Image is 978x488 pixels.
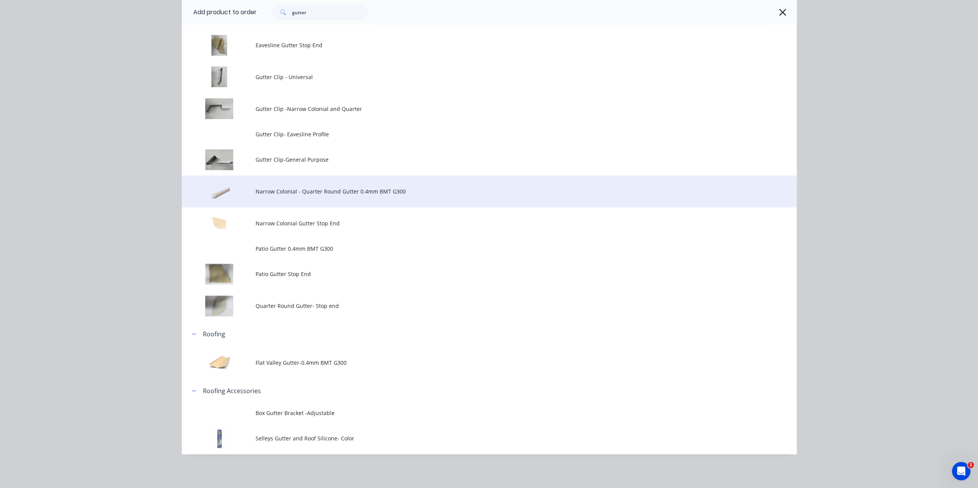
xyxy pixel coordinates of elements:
input: Search... [292,5,368,20]
span: 1 [968,462,974,468]
span: Patio Gutter 0.4mm BMT G300 [256,245,688,253]
span: Gutter Clip -Narrow Colonial and Quarter [256,105,688,113]
span: Eavesline Gutter Stop End [256,41,688,49]
span: Gutter Clip- Eavesline Profile [256,130,688,138]
span: Selleys Gutter and Roof Silicone- Color [256,434,688,442]
span: Narrow Colonial Gutter Stop End [256,219,688,227]
span: Flat Valley Gutter-0.4mm BMT G300 [256,359,688,367]
div: Roofing [203,329,225,339]
span: Quarter Round Gutter- Stop end [256,302,688,310]
span: Gutter Clip - Universal [256,73,688,81]
span: Box Gutter Bracket -Adjustable [256,409,688,417]
span: Gutter Clip-General Purpose [256,155,688,164]
span: Narrow Colonial - Quarter Round Gutter 0.4mm BMT G300 [256,187,688,195]
iframe: Intercom live chat [952,462,970,480]
span: Patio Gutter Stop End [256,270,688,278]
div: Roofing Accessories [203,386,261,395]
